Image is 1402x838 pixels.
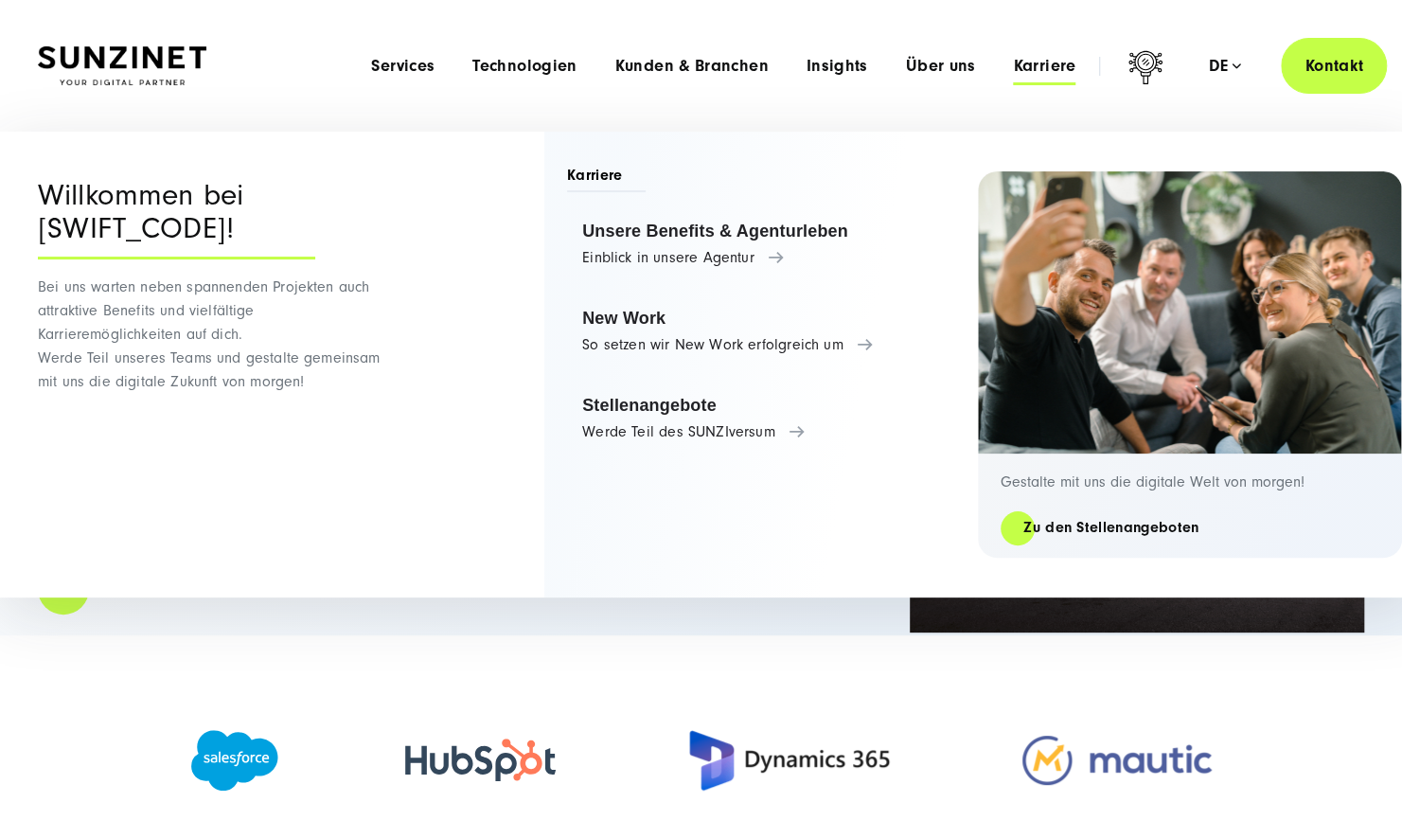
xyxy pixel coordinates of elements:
[1013,57,1075,76] a: Karriere
[38,276,393,394] p: Bei uns warten neben spannenden Projekten auch attraktive Benefits und vielfältige Karrieremöglic...
[978,171,1402,454] img: Digitalagentur und Internetagentur SUNZINET: 2 Frauen 3 Männer, die ein Selfie machen bei
[1281,38,1387,94] a: Kontakt
[567,165,646,192] span: Karriere
[567,295,932,367] a: New Work So setzen wir New Work erfolgreich um
[1208,57,1241,76] div: de
[405,739,556,781] img: HubSpot Gold Partner Agentur - Full-Service CRM Agentur SUNZINET
[807,57,868,76] a: Insights
[191,730,278,791] img: Salesforce Partner Agentur - Full-Service CRM Agentur SUNZINET
[906,57,976,76] a: Über uns
[567,208,932,280] a: Unsere Benefits & Agenturleben Einblick in unsere Agentur
[567,383,932,455] a: Stellenangebote Werde Teil des SUNZIversum
[1001,517,1221,539] a: Zu den Stellenangeboten
[38,179,315,259] div: Willkommen bei [SWIFT_CODE]!
[472,57,577,76] a: Technologien
[1022,736,1212,785] img: Mautic Agentur - Full-Service CRM Agentur SUNZINET
[1001,472,1379,491] p: Gestalte mit uns die digitale Welt von morgen!
[371,57,435,76] a: Services
[615,57,769,76] a: Kunden & Branchen
[38,46,206,86] img: SUNZINET Full Service Digital Agentur
[683,701,896,820] img: Microsoft Dynamics Agentur 365 - Full-Service CRM Agentur SUNZINET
